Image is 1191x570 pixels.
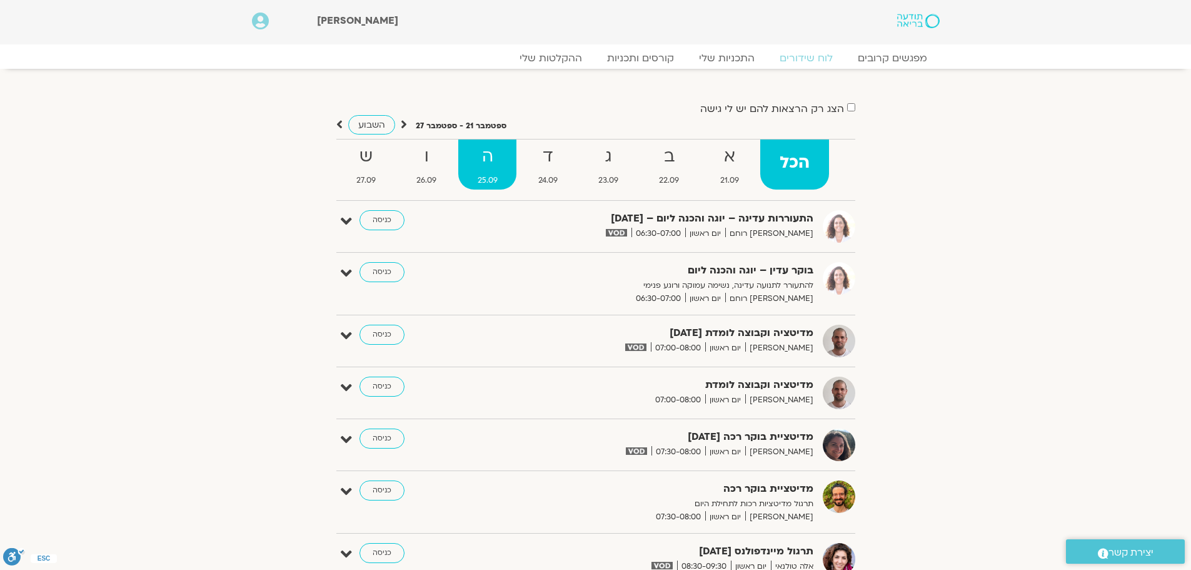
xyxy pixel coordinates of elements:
[700,103,844,115] label: הצג רק הרצאות להם יש לי גישה
[595,52,686,64] a: קורסים ותכניות
[705,342,745,355] span: יום ראשון
[580,174,638,187] span: 23.09
[338,143,395,171] strong: ש
[359,262,405,282] a: כניסה
[640,143,698,171] strong: ב
[651,394,705,407] span: 07:00-08:00
[398,143,456,171] strong: ו
[458,174,516,187] span: 25.09
[606,229,626,237] img: vodicon
[507,481,813,497] strong: מדיטציית בוקר רכה
[745,394,813,407] span: [PERSON_NAME]
[760,140,828,190] a: הכל
[725,227,813,240] span: [PERSON_NAME] רוחם
[338,140,395,190] a: ש27.09
[458,140,516,190] a: ה25.09
[651,342,705,355] span: 07:00-08:00
[580,140,638,190] a: ג23.09
[705,445,745,459] span: יום ראשון
[725,292,813,305] span: [PERSON_NAME] רוחם
[845,52,940,64] a: מפגשים קרובים
[398,140,456,190] a: ו26.09
[519,143,576,171] strong: ד
[640,140,698,190] a: ב22.09
[685,227,725,240] span: יום ראשון
[651,562,672,569] img: vodicon
[252,52,940,64] nav: Menu
[359,429,405,449] a: כניסה
[745,342,813,355] span: [PERSON_NAME]
[359,543,405,563] a: כניסה
[640,174,698,187] span: 22.09
[705,394,745,407] span: יום ראשון
[519,174,576,187] span: 24.09
[359,210,405,230] a: כניסה
[651,511,705,524] span: 07:30-08:00
[507,262,813,279] strong: בוקר עדין – יוגה והכנה ליום
[507,377,813,394] strong: מדיטציה וקבוצה לומדת
[507,325,813,342] strong: מדיטציה וקבוצה לומדת [DATE]
[626,447,646,455] img: vodicon
[507,210,813,227] strong: התעוררות עדינה – יוגה והכנה ליום – [DATE]
[760,149,828,177] strong: הכל
[358,119,385,131] span: השבוע
[705,511,745,524] span: יום ראשון
[767,52,845,64] a: לוח שידורים
[338,174,395,187] span: 27.09
[1066,539,1185,564] a: יצירת קשר
[519,140,576,190] a: ד24.09
[359,325,405,345] a: כניסה
[416,120,506,133] p: ספטמבר 21 - ספטמבר 27
[686,52,767,64] a: התכניות שלי
[685,292,725,305] span: יום ראשון
[507,543,813,560] strong: תרגול מיינדפולנס [DATE]
[507,52,595,64] a: ההקלטות שלי
[701,174,758,187] span: 21.09
[701,143,758,171] strong: א
[398,174,456,187] span: 26.09
[359,481,405,501] a: כניסה
[359,377,405,397] a: כניסה
[625,344,646,351] img: vodicon
[348,115,395,135] a: השבוע
[745,511,813,524] span: [PERSON_NAME]
[745,445,813,459] span: [PERSON_NAME]
[1108,544,1153,561] span: יצירת קשר
[507,279,813,292] p: להתעורר לתנועה עדינה, נשימה עמוקה ורוגע פנימי
[458,143,516,171] strong: ה
[580,143,638,171] strong: ג
[507,429,813,445] strong: מדיטציית בוקר רכה [DATE]
[651,445,705,459] span: 07:30-08:00
[317,14,398,28] span: [PERSON_NAME]
[507,497,813,511] p: תרגול מדיטציות רכות לתחילת היום
[631,227,685,240] span: 06:30-07:00
[631,292,685,305] span: 06:30-07:00
[701,140,758,190] a: א21.09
